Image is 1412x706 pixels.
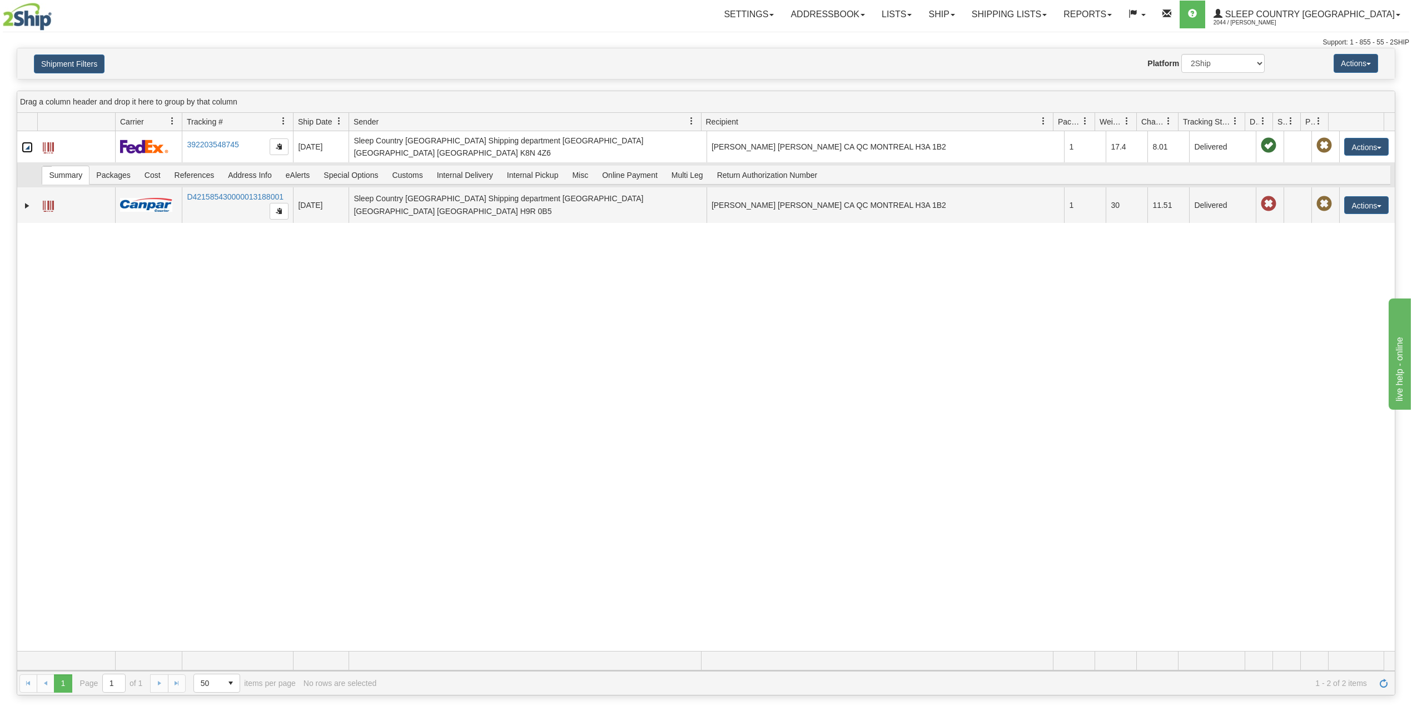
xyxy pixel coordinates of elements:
[270,203,289,220] button: Copy to clipboard
[1334,54,1378,73] button: Actions
[1214,17,1297,28] span: 2044 / [PERSON_NAME]
[293,131,349,162] td: [DATE]
[1316,138,1332,153] span: Pickup Not Assigned
[1189,131,1256,162] td: Delivered
[42,166,89,184] span: Summary
[274,112,293,131] a: Tracking # filter column settings
[1261,196,1276,212] span: Late
[193,674,240,693] span: Page sizes drop down
[8,7,103,20] div: live help - online
[317,166,385,184] span: Special Options
[1205,1,1409,28] a: Sleep Country [GEOGRAPHIC_DATA] 2044 / [PERSON_NAME]
[304,679,377,688] div: No rows are selected
[1183,116,1231,127] span: Tracking Status
[22,200,33,211] a: Expand
[963,1,1055,28] a: Shipping lists
[1159,112,1178,131] a: Charge filter column settings
[298,116,332,127] span: Ship Date
[873,1,920,28] a: Lists
[22,142,33,153] a: Collapse
[354,116,379,127] span: Sender
[706,116,738,127] span: Recipient
[1316,196,1332,212] span: Pickup Not Assigned
[1055,1,1120,28] a: Reports
[17,91,1395,113] div: grid grouping header
[430,166,500,184] span: Internal Delivery
[222,674,240,692] span: select
[138,166,167,184] span: Cost
[1064,187,1106,223] td: 1
[665,166,710,184] span: Multi Leg
[1147,58,1179,69] label: Platform
[710,166,824,184] span: Return Authorization Number
[103,674,125,692] input: Page 1
[1147,187,1189,223] td: 11.51
[500,166,565,184] span: Internal Pickup
[384,679,1367,688] span: 1 - 2 of 2 items
[3,3,52,31] img: logo2044.jpg
[187,140,238,149] a: 392203548745
[1344,196,1389,214] button: Actions
[43,196,54,213] a: Label
[1100,116,1123,127] span: Weight
[682,112,701,131] a: Sender filter column settings
[1141,116,1165,127] span: Charge
[201,678,215,689] span: 50
[1386,296,1411,410] iframe: chat widget
[1058,116,1081,127] span: Packages
[349,187,707,223] td: Sleep Country [GEOGRAPHIC_DATA] Shipping department [GEOGRAPHIC_DATA] [GEOGRAPHIC_DATA] [GEOGRAPH...
[163,112,182,131] a: Carrier filter column settings
[1106,131,1147,162] td: 17.4
[1222,9,1395,19] span: Sleep Country [GEOGRAPHIC_DATA]
[1281,112,1300,131] a: Shipment Issues filter column settings
[270,138,289,155] button: Copy to clipboard
[293,187,349,223] td: [DATE]
[1375,674,1393,692] a: Refresh
[120,198,172,212] img: 14 - Canpar
[187,192,284,201] a: D421585430000013188001
[782,1,873,28] a: Addressbook
[707,187,1065,223] td: [PERSON_NAME] [PERSON_NAME] CA QC MONTREAL H3A 1B2
[920,1,963,28] a: Ship
[1117,112,1136,131] a: Weight filter column settings
[595,166,664,184] span: Online Payment
[1254,112,1272,131] a: Delivery Status filter column settings
[330,112,349,131] a: Ship Date filter column settings
[1147,131,1189,162] td: 8.01
[80,674,143,693] span: Page of 1
[1226,112,1245,131] a: Tracking Status filter column settings
[43,137,54,155] a: Label
[1261,138,1276,153] span: On time
[279,166,317,184] span: eAlerts
[1309,112,1328,131] a: Pickup Status filter column settings
[1189,187,1256,223] td: Delivered
[1064,131,1106,162] td: 1
[1250,116,1259,127] span: Delivery Status
[187,116,223,127] span: Tracking #
[715,1,782,28] a: Settings
[34,54,105,73] button: Shipment Filters
[1106,187,1147,223] td: 30
[120,116,144,127] span: Carrier
[54,674,72,692] span: Page 1
[349,131,707,162] td: Sleep Country [GEOGRAPHIC_DATA] Shipping department [GEOGRAPHIC_DATA] [GEOGRAPHIC_DATA] [GEOGRAPH...
[1076,112,1095,131] a: Packages filter column settings
[193,674,296,693] span: items per page
[565,166,595,184] span: Misc
[1277,116,1287,127] span: Shipment Issues
[3,38,1409,47] div: Support: 1 - 855 - 55 - 2SHIP
[120,140,168,153] img: 2 - FedEx Express®
[1305,116,1315,127] span: Pickup Status
[1034,112,1053,131] a: Recipient filter column settings
[385,166,429,184] span: Customs
[221,166,279,184] span: Address Info
[90,166,137,184] span: Packages
[1344,138,1389,156] button: Actions
[707,131,1065,162] td: [PERSON_NAME] [PERSON_NAME] CA QC MONTREAL H3A 1B2
[168,166,221,184] span: References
